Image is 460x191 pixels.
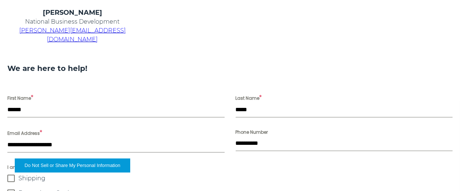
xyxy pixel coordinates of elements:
p: National Business Development [7,17,137,26]
a: [PERSON_NAME][EMAIL_ADDRESS][DOMAIN_NAME] [19,27,126,43]
button: Do Not Sell or Share My Personal Information [15,158,130,173]
h3: We are here to help! [7,63,453,74]
label: Shipping [7,175,453,182]
span: Shipping [18,175,45,182]
span: I am interested in [7,164,453,171]
h4: [PERSON_NAME] [7,8,137,17]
